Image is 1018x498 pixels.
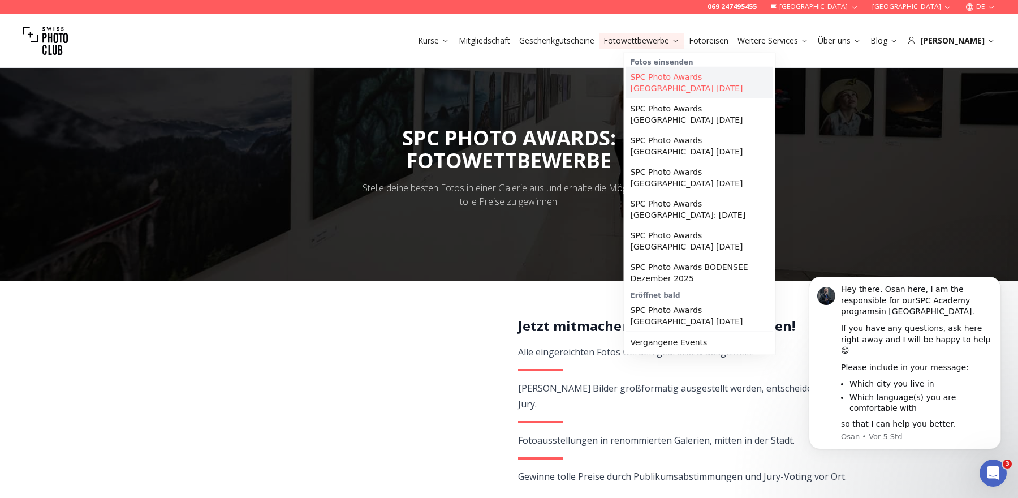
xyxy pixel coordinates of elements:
button: Geschenkgutscheine [515,33,599,49]
a: SPC Photo Awards [GEOGRAPHIC_DATA] [DATE] [626,162,773,194]
span: 3 [1003,460,1012,469]
img: Swiss photo club [23,18,68,63]
button: Kurse [413,33,454,49]
iframe: Intercom notifications Nachricht [792,274,1018,492]
div: Stelle deine besten Fotos in einer Galerie aus und erhalte die Möglichkeit, tolle Preise zu gewin... [355,181,663,208]
div: FOTOWETTBEWERBE [402,149,616,172]
button: Fotoreisen [684,33,733,49]
button: Fotowettbewerbe [599,33,684,49]
a: SPC Photo Awards [GEOGRAPHIC_DATA]: [DATE] [626,194,773,225]
span: Gewinne tolle Preise durch Publikumsabstimmungen und Jury-Voting vor Ort. [518,470,847,483]
div: Eröffnet bald [626,289,773,300]
h2: Jetzt mitmachen - jeder darf teilnehmen! [518,317,849,335]
a: SPC Photo Awards [GEOGRAPHIC_DATA] [DATE] [626,300,773,332]
a: Über uns [818,35,861,46]
span: [PERSON_NAME] Bilder großformatig ausgestellt werden, entscheidet unsere Jury. [518,382,848,410]
div: [PERSON_NAME] [907,35,995,46]
a: Kurse [418,35,450,46]
a: Vergangene Events [626,332,773,353]
a: 069 247495455 [708,2,757,11]
iframe: Intercom live chat [980,460,1007,487]
a: SPC Photo Awards [GEOGRAPHIC_DATA] [DATE] [626,67,773,98]
a: SPC Photo Awards [GEOGRAPHIC_DATA] [DATE] [626,225,773,257]
a: Fotoreisen [689,35,728,46]
button: Über uns [813,33,866,49]
div: Fotos einsenden [626,55,773,67]
a: SPC Photo Awards BODENSEE Dezember 2025 [626,257,773,289]
button: Blog [866,33,903,49]
a: Blog [870,35,898,46]
a: Fotowettbewerbe [603,35,680,46]
span: SPC PHOTO AWARDS: [402,124,616,172]
a: Mitgliedschaft [459,35,510,46]
a: SPC Photo Awards [GEOGRAPHIC_DATA] [DATE] [626,98,773,130]
span: Fotoausstellungen in renommierten Galerien, mitten in der Stadt. [518,434,795,447]
a: SPC Photo Awards [GEOGRAPHIC_DATA] [DATE] [626,130,773,162]
span: Alle eingereichten Fotos werden gedruckt & ausgestellt. [518,346,754,358]
button: Mitgliedschaft [454,33,515,49]
a: Geschenkgutscheine [519,35,594,46]
a: Weitere Services [737,35,809,46]
button: Weitere Services [733,33,813,49]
